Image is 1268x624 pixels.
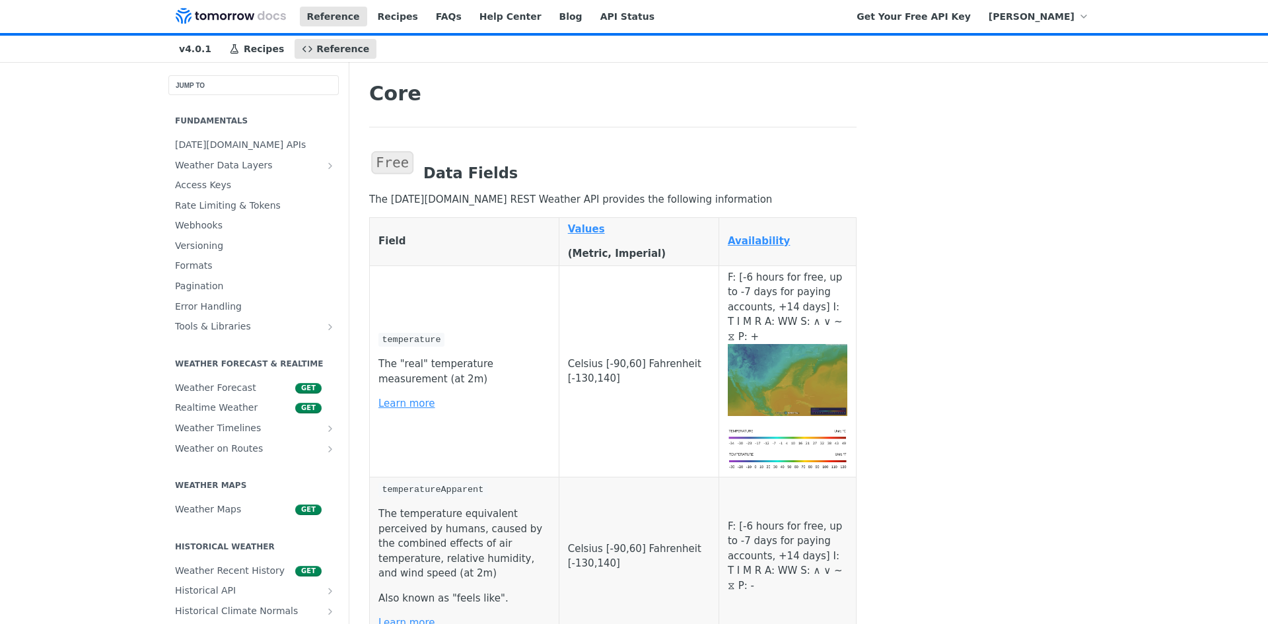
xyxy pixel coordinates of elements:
[168,135,339,155] a: [DATE][DOMAIN_NAME] APIs
[472,7,549,26] a: Help Center
[568,246,710,261] p: (Metric, Imperial)
[382,335,440,345] span: temperature
[168,500,339,520] a: Weather Mapsget
[168,115,339,127] h2: Fundamentals
[382,485,483,495] span: temperatureApparent
[168,176,339,195] a: Access Keys
[378,591,550,606] p: Also known as "feels like".
[175,401,292,415] span: Realtime Weather
[168,196,339,216] a: Rate Limiting & Tokens
[168,75,339,95] button: JUMP TO
[325,586,335,596] button: Show subpages for Historical API
[175,605,322,618] span: Historical Climate Normals
[168,216,339,236] a: Webhooks
[325,444,335,454] button: Show subpages for Weather on Routes
[158,36,1096,62] nav: Primary navigation
[325,606,335,617] button: Show subpages for Historical Climate Normals
[168,398,339,418] a: Realtime Weatherget
[369,82,857,106] h1: Core
[176,8,286,24] img: Tomorrow.io Weather API Docs
[728,374,847,386] span: Expand image
[168,439,339,459] a: Weather on RoutesShow subpages for Weather on Routes
[175,503,292,516] span: Weather Maps
[222,39,291,59] a: Recipes
[175,199,335,213] span: Rate Limiting & Tokens
[423,164,857,182] div: Data Fields
[175,382,292,395] span: Weather Forecast
[175,179,335,192] span: Access Keys
[175,422,322,435] span: Weather Timelines
[325,322,335,332] button: Show subpages for Tools & Libraries
[989,11,1074,22] span: [PERSON_NAME]
[168,419,339,438] a: Weather TimelinesShow subpages for Weather Timelines
[244,44,284,54] span: Recipes
[593,7,662,26] a: API Status
[175,219,335,232] span: Webhooks
[849,7,978,26] a: Get Your Free API Key
[168,156,339,176] a: Weather Data LayersShow subpages for Weather Data Layers
[325,423,335,434] button: Show subpages for Weather Timelines
[175,300,335,314] span: Error Handling
[981,7,1096,26] button: [PERSON_NAME]
[728,431,847,443] span: Expand image
[168,561,339,581] a: Weather Recent Historyget
[175,240,335,253] span: Versioning
[168,317,339,337] a: Tools & LibrariesShow subpages for Tools & Libraries
[175,139,335,152] span: [DATE][DOMAIN_NAME] APIs
[369,192,857,207] p: The [DATE][DOMAIN_NAME] REST Weather API provides the following information
[175,260,335,273] span: Formats
[378,357,550,386] p: The "real" temperature measurement (at 2m)
[168,297,339,317] a: Error Handling
[168,256,339,276] a: Formats
[429,7,469,26] a: FAQs
[568,223,605,235] a: Values
[168,236,339,256] a: Versioning
[378,506,550,581] p: The temperature equivalent perceived by humans, caused by the combined effects of air temperature...
[175,584,322,598] span: Historical API
[295,383,322,394] span: get
[168,378,339,398] a: Weather Forecastget
[168,541,339,553] h2: Historical Weather
[295,39,376,59] a: Reference
[568,357,710,386] p: Celsius [-90,60] Fahrenheit [-130,140]
[300,7,367,26] a: Reference
[175,565,292,578] span: Weather Recent History
[316,44,369,54] span: Reference
[168,581,339,601] a: Historical APIShow subpages for Historical API
[172,39,219,59] span: v4.0.1
[295,566,322,576] span: get
[175,280,335,293] span: Pagination
[728,270,847,416] p: F: [-6 hours for free, up to -7 days for paying accounts, +14 days] I: T I M R A: WW S: ∧ ∨ ~ ⧖ P: +
[168,479,339,491] h2: Weather Maps
[168,358,339,370] h2: Weather Forecast & realtime
[168,277,339,296] a: Pagination
[568,541,710,571] p: Celsius [-90,60] Fahrenheit [-130,140]
[728,455,847,467] span: Expand image
[378,398,435,409] a: Learn more
[370,7,425,26] a: Recipes
[168,602,339,621] a: Historical Climate NormalsShow subpages for Historical Climate Normals
[728,235,791,247] a: Availability
[175,320,322,333] span: Tools & Libraries
[378,234,550,249] p: Field
[175,442,322,456] span: Weather on Routes
[552,7,590,26] a: Blog
[175,159,322,172] span: Weather Data Layers
[728,519,847,594] p: F: [-6 hours for free, up to -7 days for paying accounts, +14 days] I: T I M R A: WW S: ∧ ∨ ~ ⧖ P: -
[295,504,322,515] span: get
[325,160,335,171] button: Show subpages for Weather Data Layers
[295,403,322,413] span: get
